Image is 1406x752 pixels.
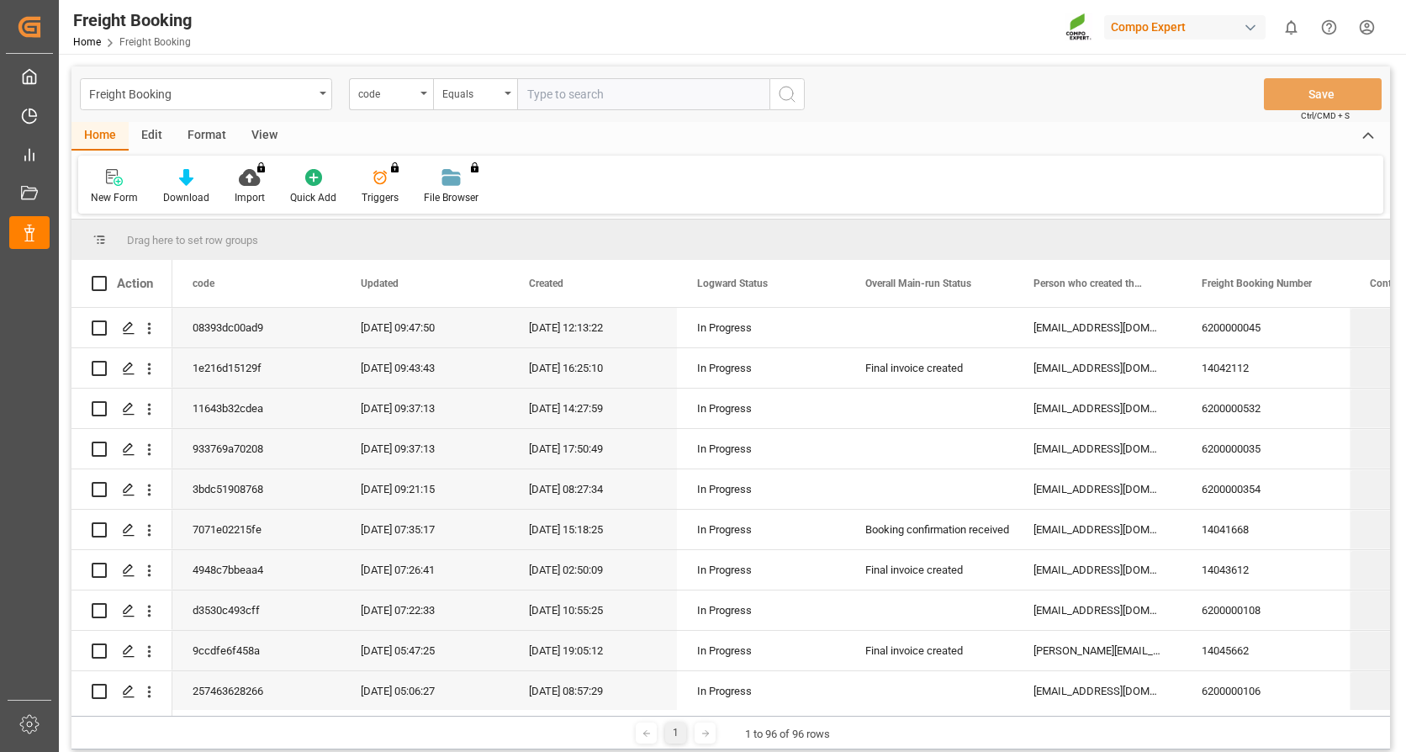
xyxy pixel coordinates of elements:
[71,590,172,631] div: Press SPACE to select this row.
[361,278,399,289] span: Updated
[745,726,830,743] div: 1 to 96 of 96 rows
[1181,469,1350,509] div: 6200000354
[1013,429,1181,469] div: [EMAIL_ADDRESS][DOMAIN_NAME]
[697,591,825,630] div: In Progress
[1181,389,1350,428] div: 6200000532
[865,349,993,388] div: Final invoice created
[71,469,172,510] div: Press SPACE to select this row.
[509,389,677,428] div: [DATE] 14:27:59
[1013,348,1181,388] div: [EMAIL_ADDRESS][DOMAIN_NAME]
[697,430,825,469] div: In Progress
[1013,550,1181,590] div: [EMAIL_ADDRESS][DOMAIN_NAME]
[71,671,172,712] div: Press SPACE to select this row.
[127,234,258,246] span: Drag here to set row groups
[172,631,341,670] div: 9ccdfe6f458a
[1013,308,1181,347] div: [EMAIL_ADDRESS][DOMAIN_NAME]
[341,429,509,469] div: [DATE] 09:37:13
[175,122,239,151] div: Format
[697,632,825,670] div: In Progress
[193,278,214,289] span: code
[442,82,499,102] div: Equals
[73,36,101,48] a: Home
[1181,631,1350,670] div: 14045662
[865,278,971,289] span: Overall Main-run Status
[1013,631,1181,670] div: [PERSON_NAME][EMAIL_ADDRESS][PERSON_NAME][DOMAIN_NAME]
[1104,15,1266,40] div: Compo Expert
[865,551,993,590] div: Final invoice created
[509,429,677,469] div: [DATE] 17:50:49
[341,550,509,590] div: [DATE] 07:26:41
[865,632,993,670] div: Final invoice created
[1181,308,1350,347] div: 6200000045
[71,550,172,590] div: Press SPACE to select this row.
[1310,8,1348,46] button: Help Center
[1181,510,1350,549] div: 14041668
[665,723,686,744] div: 1
[341,389,509,428] div: [DATE] 09:37:13
[697,551,825,590] div: In Progress
[1013,590,1181,630] div: [EMAIL_ADDRESS][DOMAIN_NAME]
[341,348,509,388] div: [DATE] 09:43:43
[1104,11,1272,43] button: Compo Expert
[509,308,677,347] div: [DATE] 12:13:22
[172,671,341,711] div: 257463628266
[341,631,509,670] div: [DATE] 05:47:25
[73,8,192,33] div: Freight Booking
[517,78,769,110] input: Type to search
[1013,671,1181,711] div: [EMAIL_ADDRESS][DOMAIN_NAME]
[509,590,677,630] div: [DATE] 10:55:25
[172,308,341,347] div: 08393dc00ad9
[1065,13,1092,42] img: Screenshot%202023-09-29%20at%2010.02.21.png_1712312052.png
[509,510,677,549] div: [DATE] 15:18:25
[71,389,172,429] div: Press SPACE to select this row.
[172,429,341,469] div: 933769a70208
[697,309,825,347] div: In Progress
[172,389,341,428] div: 11643b32cdea
[129,122,175,151] div: Edit
[163,190,209,205] div: Download
[349,78,433,110] button: open menu
[71,429,172,469] div: Press SPACE to select this row.
[341,469,509,509] div: [DATE] 09:21:15
[1013,510,1181,549] div: [EMAIL_ADDRESS][DOMAIN_NAME]
[433,78,517,110] button: open menu
[91,190,138,205] div: New Form
[1264,78,1382,110] button: Save
[71,631,172,671] div: Press SPACE to select this row.
[769,78,805,110] button: search button
[1202,278,1312,289] span: Freight Booking Number
[697,389,825,428] div: In Progress
[80,78,332,110] button: open menu
[290,190,336,205] div: Quick Add
[1013,469,1181,509] div: [EMAIL_ADDRESS][DOMAIN_NAME]
[172,550,341,590] div: 4948c7bbeaa4
[341,590,509,630] div: [DATE] 07:22:33
[341,308,509,347] div: [DATE] 09:47:50
[697,672,825,711] div: In Progress
[509,348,677,388] div: [DATE] 16:25:10
[341,671,509,711] div: [DATE] 05:06:27
[172,348,341,388] div: 1e216d15129f
[172,590,341,630] div: d3530c493cff
[865,511,993,549] div: Booking confirmation received
[509,631,677,670] div: [DATE] 19:05:12
[71,348,172,389] div: Press SPACE to select this row.
[358,82,415,102] div: code
[697,511,825,549] div: In Progress
[117,276,153,291] div: Action
[1033,278,1146,289] span: Person who created the Object Mail Address
[71,308,172,348] div: Press SPACE to select this row.
[172,510,341,549] div: 7071e02215fe
[89,82,314,103] div: Freight Booking
[71,122,129,151] div: Home
[1272,8,1310,46] button: show 0 new notifications
[697,278,768,289] span: Logward Status
[509,469,677,509] div: [DATE] 08:27:34
[509,550,677,590] div: [DATE] 02:50:09
[1181,348,1350,388] div: 14042112
[509,671,677,711] div: [DATE] 08:57:29
[697,470,825,509] div: In Progress
[341,510,509,549] div: [DATE] 07:35:17
[1013,389,1181,428] div: [EMAIL_ADDRESS][DOMAIN_NAME]
[172,469,341,509] div: 3bdc51908768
